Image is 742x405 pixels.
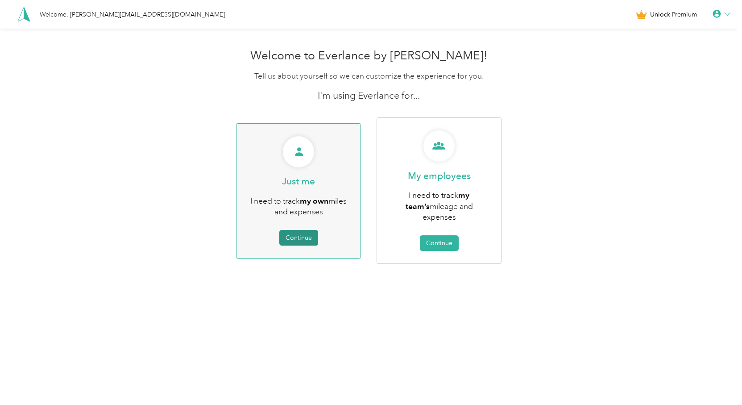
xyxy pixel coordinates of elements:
[250,196,347,217] span: I need to track miles and expenses
[184,49,553,63] h1: Welcome to Everlance by [PERSON_NAME]!
[692,355,742,405] iframe: Everlance-gr Chat Button Frame
[184,89,553,102] p: I'm using Everlance for...
[408,170,471,182] p: My employees
[650,10,697,19] span: Unlock Premium
[300,196,328,205] b: my own
[406,190,470,211] b: my team’s
[279,230,318,246] button: Continue
[184,71,553,82] p: Tell us about yourself so we can customize the experience for you.
[420,235,459,251] button: Continue
[40,10,225,19] div: Welcome, [PERSON_NAME][EMAIL_ADDRESS][DOMAIN_NAME]
[282,175,315,188] p: Just me
[406,190,473,222] span: I need to track mileage and expenses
